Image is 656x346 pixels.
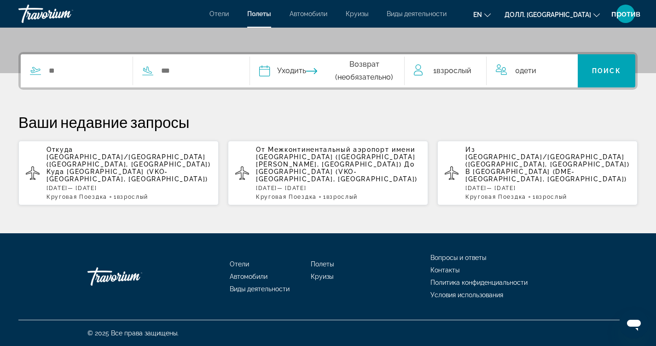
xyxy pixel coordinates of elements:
[117,194,148,200] ya-tr-span: Взрослый
[46,168,64,175] ya-tr-span: Куда
[230,285,290,293] a: Виды деятельности
[311,273,333,280] a: Круизы
[430,291,503,299] a: Условия использования
[465,185,630,191] p: [DATE] — [DATE]
[259,54,306,87] button: Дата отправления
[437,140,638,206] button: Из [GEOGRAPHIC_DATA]/[GEOGRAPHIC_DATA] ([GEOGRAPHIC_DATA], [GEOGRAPHIC_DATA]) В [GEOGRAPHIC_DATA]...
[46,168,208,183] ya-tr-span: [GEOGRAPHIC_DATA] (VKO-[GEOGRAPHIC_DATA], [GEOGRAPHIC_DATA])
[87,329,179,337] ya-tr-span: © 2025 Все права защищены.
[520,66,536,75] ya-tr-span: Дети
[404,161,414,168] ya-tr-span: До
[346,10,368,17] a: Круизы
[430,266,459,274] a: Контакты
[256,146,265,153] ya-tr-span: От
[256,168,418,183] ya-tr-span: [GEOGRAPHIC_DATA] (VKO-[GEOGRAPHIC_DATA], [GEOGRAPHIC_DATA])
[311,260,334,268] a: Полеты
[515,66,520,75] ya-tr-span: 0
[209,10,229,17] a: Отели
[614,4,638,23] button: Пользовательское меню
[505,8,600,21] button: Изменить валюту
[46,153,211,168] ya-tr-span: [GEOGRAPHIC_DATA]/[GEOGRAPHIC_DATA] ([GEOGRAPHIC_DATA], [GEOGRAPHIC_DATA])
[18,2,110,26] a: Травориум
[230,273,267,280] a: Автомобили
[505,11,591,18] ya-tr-span: Долл. [GEOGRAPHIC_DATA]
[306,54,404,87] button: Дата возврата
[465,168,470,175] ya-tr-span: В
[46,194,107,200] ya-tr-span: Круговая поездка
[436,66,471,75] ya-tr-span: Взрослый
[430,254,486,261] a: Вопросы и ответы
[46,185,68,191] ya-tr-span: [DATE]
[18,113,190,131] ya-tr-span: Ваши недавние запросы
[465,146,475,153] ya-tr-span: Из
[465,153,630,168] ya-tr-span: [GEOGRAPHIC_DATA]/[GEOGRAPHIC_DATA] ([GEOGRAPHIC_DATA], [GEOGRAPHIC_DATA])
[228,140,428,206] button: От Межконтинентальный аэропорт имени [GEOGRAPHIC_DATA] ([GEOGRAPHIC_DATA][PERSON_NAME], [GEOGRAPH...
[405,54,577,87] button: Путешественники: 1 взрослый, 0 детей
[619,309,649,339] iframe: Кнопка запуска окна обмена сообщениями
[578,54,635,87] button: Поиск
[256,185,421,191] p: [DATE] — [DATE]
[290,10,327,17] a: Автомобили
[68,185,97,191] ya-tr-span: — [DATE]
[533,194,567,200] span: 1
[18,140,219,206] button: Откуда [GEOGRAPHIC_DATA]/[GEOGRAPHIC_DATA] ([GEOGRAPHIC_DATA], [GEOGRAPHIC_DATA]) Куда [GEOGRAPHI...
[465,168,627,183] ya-tr-span: [GEOGRAPHIC_DATA] (DME-[GEOGRAPHIC_DATA], [GEOGRAPHIC_DATA])
[465,194,526,200] span: Круговая поездка
[323,194,358,200] span: 1
[335,60,393,81] ya-tr-span: Возврат (необязательно)
[230,260,249,268] a: Отели
[592,67,621,75] ya-tr-span: Поиск
[536,194,567,200] span: Взрослый
[611,9,640,18] ya-tr-span: против
[433,66,436,75] ya-tr-span: 1
[256,194,317,200] span: Круговая поездка
[430,279,528,286] a: Политика конфиденциальности
[114,194,117,200] ya-tr-span: 1
[326,194,358,200] span: Взрослый
[87,263,180,290] a: Травориум
[473,11,482,18] ya-tr-span: en
[387,10,447,17] a: Виды деятельности
[46,146,73,153] ya-tr-span: Откуда
[247,10,271,17] a: Полеты
[256,146,415,168] ya-tr-span: Межконтинентальный аэропорт имени [GEOGRAPHIC_DATA] ([GEOGRAPHIC_DATA][PERSON_NAME], [GEOGRAPHIC_...
[21,54,635,87] div: Виджет поиска
[473,8,491,21] button: Изменить язык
